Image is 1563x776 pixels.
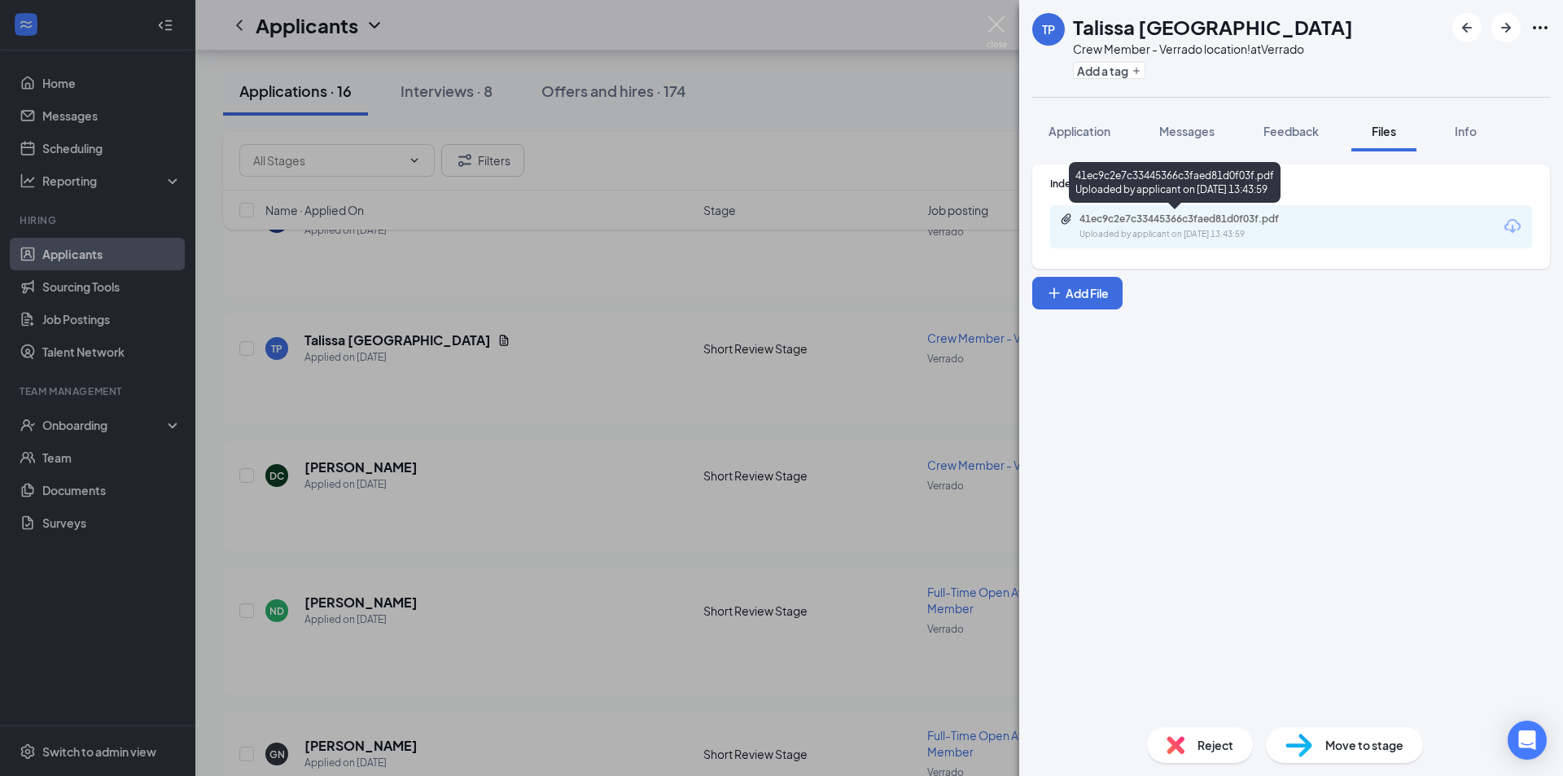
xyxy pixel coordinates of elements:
h1: Talissa [GEOGRAPHIC_DATA] [1073,13,1353,41]
button: Add FilePlus [1032,277,1123,309]
div: 41ec9c2e7c33445366c3faed81d0f03f.pdf [1079,213,1307,226]
div: Uploaded by applicant on [DATE] 13:43:59 [1079,228,1324,241]
button: ArrowLeftNew [1452,13,1482,42]
div: 41ec9c2e7c33445366c3faed81d0f03f.pdf Uploaded by applicant on [DATE] 13:43:59 [1069,162,1281,203]
svg: Paperclip [1060,213,1073,226]
svg: Download [1503,217,1522,236]
span: Application [1049,124,1110,138]
button: ArrowRight [1491,13,1521,42]
svg: Plus [1132,66,1141,76]
svg: ArrowRight [1496,18,1516,37]
span: Reject [1197,736,1233,754]
div: Open Intercom Messenger [1508,721,1547,760]
div: Crew Member - Verrado location! at Verrado [1073,41,1353,57]
span: Info [1455,124,1477,138]
span: Feedback [1263,124,1319,138]
div: Indeed Resume [1050,177,1532,191]
span: Files [1372,124,1396,138]
span: Move to stage [1325,736,1403,754]
svg: ArrowLeftNew [1457,18,1477,37]
a: Paperclip41ec9c2e7c33445366c3faed81d0f03f.pdfUploaded by applicant on [DATE] 13:43:59 [1060,213,1324,241]
svg: Plus [1046,285,1062,301]
button: PlusAdd a tag [1073,62,1145,79]
span: Messages [1159,124,1215,138]
div: TP [1042,21,1055,37]
svg: Ellipses [1530,18,1550,37]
